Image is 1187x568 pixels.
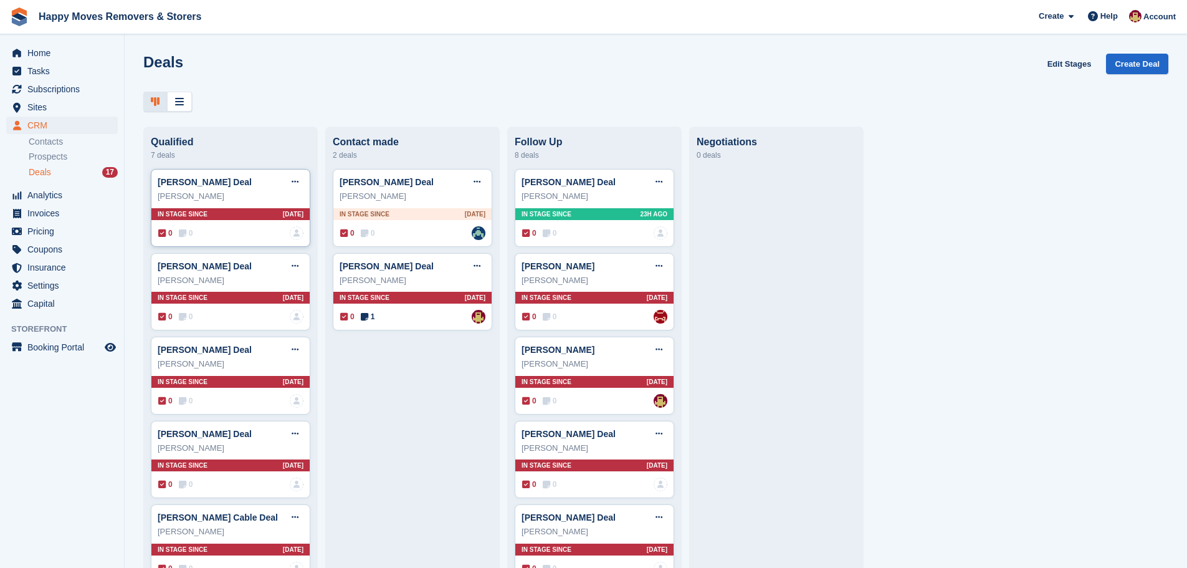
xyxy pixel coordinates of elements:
img: Steven Fry [472,310,485,324]
div: [PERSON_NAME] [158,442,303,455]
a: deal-assignee-blank [654,226,667,240]
div: Contact made [333,137,492,148]
span: 0 [543,311,557,322]
span: [DATE] [283,377,303,387]
div: 7 deals [151,148,310,163]
span: 23H AGO [640,209,667,219]
span: [DATE] [647,293,667,302]
span: 0 [543,479,557,490]
span: Create [1039,10,1064,22]
a: deal-assignee-blank [290,478,303,491]
a: menu [6,223,118,240]
img: deal-assignee-blank [654,478,667,491]
a: menu [6,259,118,276]
span: [DATE] [647,545,667,554]
span: In stage since [158,293,207,302]
a: menu [6,44,118,62]
a: Admin [472,226,485,240]
img: stora-icon-8386f47178a22dfd0bd8f6a31ec36ba5ce8667c1dd55bd0f319d3a0aa187defe.svg [10,7,29,26]
a: Happy Moves Removers & Storers [34,6,206,27]
span: Storefront [11,323,124,335]
span: [DATE] [465,209,485,219]
div: 17 [102,167,118,178]
div: [PERSON_NAME] [522,526,667,538]
a: [PERSON_NAME] Deal [522,177,616,187]
a: [PERSON_NAME] Deal [158,345,252,355]
span: 0 [158,395,173,407]
h1: Deals [143,54,183,70]
a: Prospects [29,150,118,163]
span: 0 [361,228,375,239]
img: Cindy Fry [654,310,667,324]
a: Preview store [103,340,118,355]
div: [PERSON_NAME] [522,442,667,455]
span: Booking Portal [27,339,102,356]
span: [DATE] [283,545,303,554]
span: 0 [340,228,355,239]
a: [PERSON_NAME] Deal [340,177,434,187]
img: deal-assignee-blank [290,226,303,240]
a: menu [6,339,118,356]
a: menu [6,186,118,204]
a: [PERSON_NAME] [522,261,594,271]
span: Tasks [27,62,102,80]
span: 0 [179,228,193,239]
a: menu [6,295,118,312]
span: Settings [27,277,102,294]
a: [PERSON_NAME] Deal [340,261,434,271]
div: [PERSON_NAME] [340,274,485,287]
span: In stage since [522,293,571,302]
a: menu [6,241,118,258]
span: 0 [158,311,173,322]
span: Prospects [29,151,67,163]
div: Negotiations [697,137,856,148]
span: Insurance [27,259,102,276]
span: 0 [179,479,193,490]
span: Pricing [27,223,102,240]
span: Account [1143,11,1176,23]
a: menu [6,205,118,222]
span: 0 [543,228,557,239]
img: Steven Fry [1129,10,1142,22]
span: Sites [27,99,102,116]
a: menu [6,62,118,80]
a: [PERSON_NAME] Deal [158,429,252,439]
a: [PERSON_NAME] Cable Deal [158,513,278,522]
img: deal-assignee-blank [290,310,303,324]
img: deal-assignee-blank [290,394,303,408]
a: Edit Stages [1042,54,1097,74]
a: [PERSON_NAME] Deal [522,429,616,439]
span: 0 [158,228,173,239]
span: Coupons [27,241,102,258]
span: In stage since [522,545,571,554]
span: Deals [29,166,51,178]
span: 0 [522,228,536,239]
span: Invoices [27,205,102,222]
span: [DATE] [647,461,667,470]
span: In stage since [158,461,207,470]
a: menu [6,117,118,134]
a: [PERSON_NAME] Deal [158,177,252,187]
a: Contacts [29,136,118,148]
span: In stage since [340,209,389,219]
div: 8 deals [515,148,674,163]
span: Analytics [27,186,102,204]
span: 0 [340,311,355,322]
a: menu [6,99,118,116]
span: 0 [522,479,536,490]
span: [DATE] [283,461,303,470]
span: 0 [543,395,557,407]
a: Create Deal [1106,54,1168,74]
span: 1 [361,311,375,322]
span: In stage since [158,377,207,387]
div: [PERSON_NAME] [522,358,667,370]
span: [DATE] [465,293,485,302]
div: [PERSON_NAME] [158,358,303,370]
div: 0 deals [697,148,856,163]
div: [PERSON_NAME] [158,274,303,287]
img: Steven Fry [654,394,667,408]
